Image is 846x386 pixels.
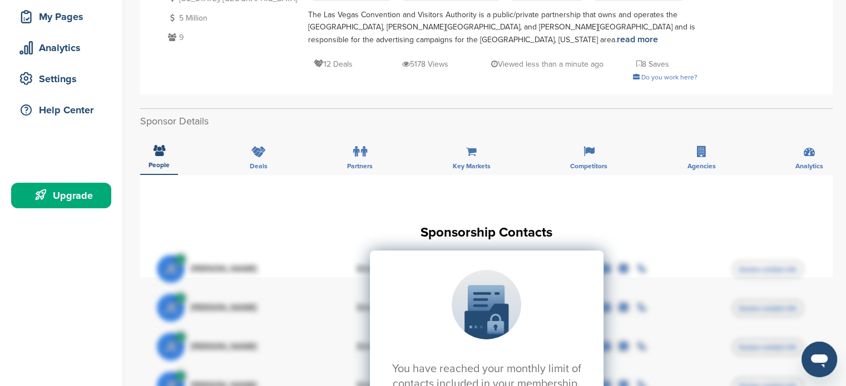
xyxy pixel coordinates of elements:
[453,163,491,169] span: Key Markets
[491,57,603,71] p: Viewed less than a minute ago
[641,73,697,81] span: Do you work here?
[165,11,297,25] p: 5 Million
[314,57,353,71] p: 12 Deals
[250,163,268,169] span: Deals
[11,66,111,92] a: Settings
[11,35,111,61] a: Analytics
[687,163,716,169] span: Agencies
[17,186,111,205] div: Upgrade
[617,34,658,45] a: read more
[165,31,297,44] p: 9
[17,38,111,58] div: Analytics
[636,57,669,71] p: 8 Saves
[308,9,697,46] div: The Las Vegas Convention and Visitors Authority is a public/private partnership that owns and ope...
[17,7,111,27] div: My Pages
[802,342,837,377] iframe: Button to launch messaging window
[149,162,170,168] span: People
[570,163,607,169] span: Competitors
[17,100,111,120] div: Help Center
[795,163,823,169] span: Analytics
[11,183,111,208] a: Upgrade
[11,97,111,123] a: Help Center
[633,73,697,81] a: Do you work here?
[402,57,448,71] p: 5178 Views
[140,114,833,129] h2: Sponsor Details
[347,163,373,169] span: Partners
[17,69,111,89] div: Settings
[11,4,111,29] a: My Pages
